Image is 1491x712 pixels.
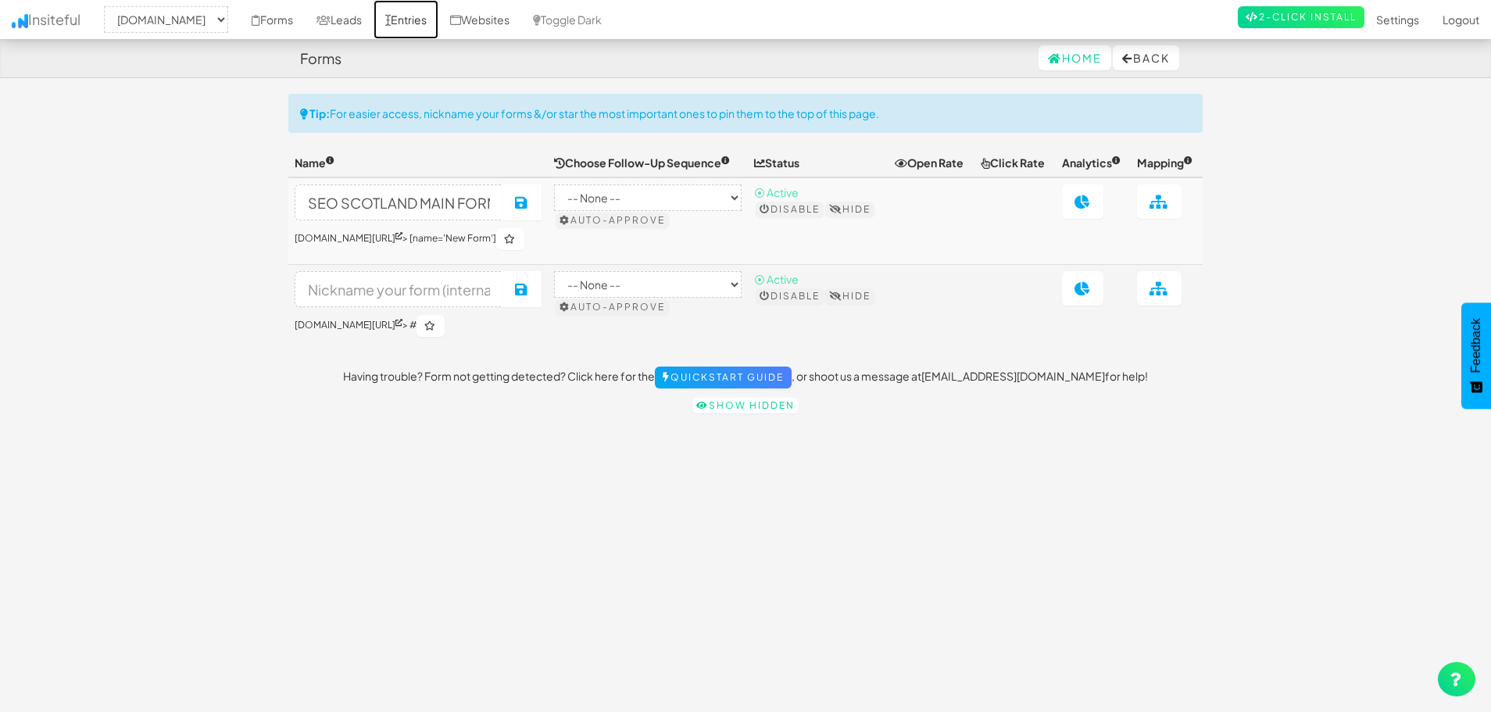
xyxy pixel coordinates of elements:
span: Name [295,156,334,170]
th: Click Rate [974,148,1056,177]
h6: > [name='New Form'] [295,228,542,250]
a: Show hidden [692,398,799,413]
th: Open Rate [889,148,974,177]
h6: > # [295,315,542,337]
div: For easier access, nickname your forms &/or star the most important ones to pin them to the top o... [288,94,1203,133]
h4: Forms [300,51,341,66]
span: ⦿ Active [754,185,799,199]
a: Home [1039,45,1111,70]
strong: Tip: [309,106,330,120]
th: Status [748,148,889,177]
a: Quickstart Guide [655,367,792,388]
button: Hide [825,288,874,304]
input: Nickname your form (internal use only) [295,271,503,307]
button: Back [1113,45,1179,70]
button: Disable [756,202,824,217]
button: Feedback - Show survey [1461,302,1491,409]
a: [EMAIL_ADDRESS][DOMAIN_NAME] [921,369,1105,383]
input: Nickname your form (internal use only) [295,184,503,220]
button: Hide [825,202,874,217]
a: 2-Click Install [1238,6,1364,28]
a: [DOMAIN_NAME][URL] [295,319,402,331]
button: Auto-approve [556,299,669,315]
p: Having trouble? Form not getting detected? Click here for the , or shoot us a message at for help! [288,367,1203,388]
button: Disable [756,288,824,304]
button: Auto-approve [556,213,669,228]
a: [DOMAIN_NAME][URL] [295,232,402,244]
img: icon.png [12,14,28,28]
span: ⦿ Active [754,272,799,286]
span: Feedback [1469,318,1483,373]
span: Mapping [1137,156,1192,170]
span: Choose Follow-Up Sequence [554,156,730,170]
span: Analytics [1062,156,1121,170]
